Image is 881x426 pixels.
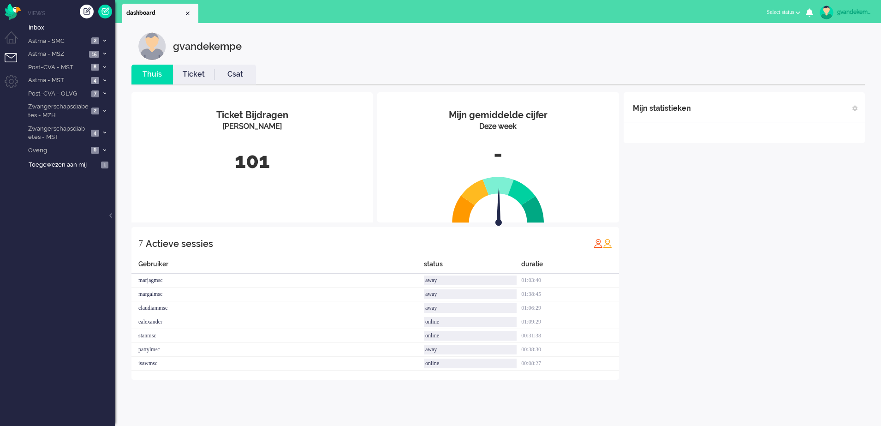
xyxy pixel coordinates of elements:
[818,6,872,19] a: gvandekempe
[91,130,99,137] span: 4
[424,276,517,285] div: away
[5,6,21,13] a: Omnidesk
[28,9,115,17] li: Views
[146,234,213,253] div: Actieve sessies
[131,274,424,288] div: marjagmsc
[131,259,424,274] div: Gebruiker
[424,345,517,354] div: away
[633,99,691,118] div: Mijn statistieken
[424,331,517,341] div: online
[131,357,424,371] div: isawmsc
[27,37,89,46] span: Astma - SMC
[424,317,517,327] div: online
[184,10,191,17] div: Close tab
[521,315,619,329] div: 01:09:29
[767,9,794,15] span: Select status
[521,329,619,343] div: 00:31:38
[173,65,214,84] li: Ticket
[603,239,612,248] img: profile_orange.svg
[424,289,517,299] div: away
[131,343,424,357] div: pattylmsc
[27,90,89,98] span: Post-CVA - OLVG
[384,139,612,169] div: -
[138,108,366,122] div: Ticket Bijdragen
[5,53,25,74] li: Tickets menu
[27,76,88,85] span: Astma - MST
[91,77,99,84] span: 4
[5,4,21,20] img: flow_omnibird.svg
[594,239,603,248] img: profile_red.svg
[761,6,806,19] button: Select status
[27,159,115,169] a: Toegewezen aan mij 1
[91,37,99,44] span: 2
[27,50,86,59] span: Astma - MSZ
[89,51,99,58] span: 15
[837,7,872,17] div: gvandekempe
[98,5,112,18] a: Quick Ticket
[521,288,619,301] div: 01:38:45
[173,69,214,80] a: Ticket
[521,274,619,288] div: 01:03:40
[29,161,98,169] span: Toegewezen aan mij
[91,90,99,97] span: 7
[91,64,99,71] span: 8
[452,176,544,223] img: semi_circle.svg
[27,22,115,32] a: Inbox
[138,146,366,176] div: 101
[27,146,88,155] span: Overig
[80,5,94,18] div: Creëer ticket
[91,147,99,154] span: 6
[820,6,833,19] img: avatar
[214,69,256,80] a: Csat
[131,315,424,329] div: ealexander
[479,188,518,228] img: arrow.svg
[29,24,115,32] span: Inbox
[384,121,612,132] div: Deze week
[138,121,366,132] div: [PERSON_NAME]
[424,359,517,368] div: online
[173,32,242,60] div: gvandekempe
[131,65,173,84] li: Thuis
[384,108,612,122] div: Mijn gemiddelde cijfer
[214,65,256,84] li: Csat
[521,343,619,357] div: 00:38:30
[521,259,619,274] div: duratie
[122,4,198,23] li: Dashboard
[27,63,88,72] span: Post-CVA - MST
[101,162,108,168] span: 1
[138,32,166,60] img: customer.svg
[91,108,99,114] span: 2
[5,31,25,52] li: Dashboard menu
[131,329,424,343] div: stanmsc
[424,259,521,274] div: status
[126,9,184,17] span: dashboard
[131,69,173,80] a: Thuis
[138,234,143,252] div: 7
[27,102,89,120] span: Zwangerschapsdiabetes - MZH
[131,288,424,301] div: margalmsc
[761,3,806,23] li: Select status
[521,357,619,371] div: 00:08:27
[27,125,88,142] span: Zwangerschapsdiabetes - MST
[424,303,517,313] div: away
[5,75,25,96] li: Admin menu
[131,301,424,315] div: claudiammsc
[521,301,619,315] div: 01:06:29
